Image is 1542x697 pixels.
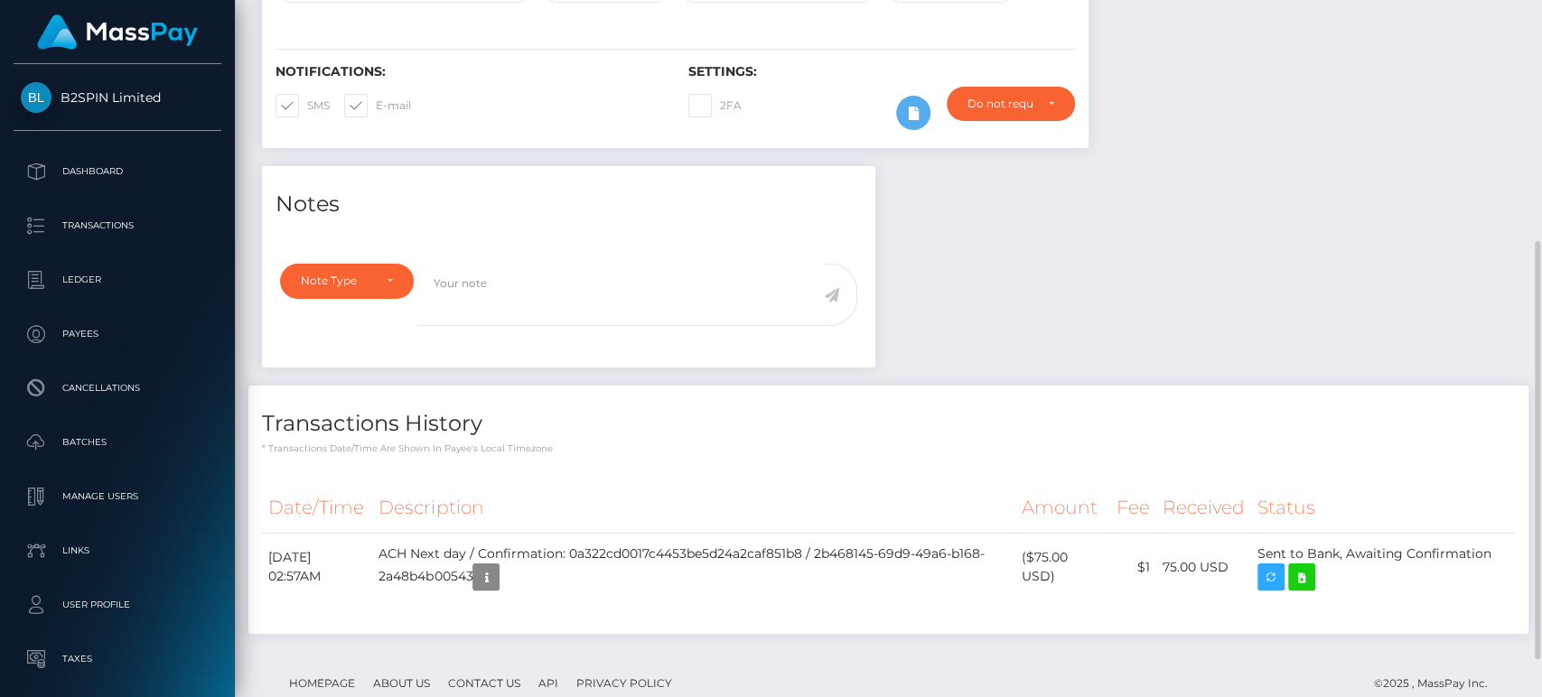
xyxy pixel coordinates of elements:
a: Ledger [14,257,221,302]
a: Taxes [14,637,221,682]
th: Description [372,483,1015,533]
h6: Settings: [688,64,1074,79]
p: Transactions [21,212,214,239]
td: [DATE] 02:57AM [262,533,372,601]
a: About Us [366,669,437,697]
a: Homepage [282,669,362,697]
h4: Notes [276,189,862,220]
p: Cancellations [21,375,214,402]
th: Date/Time [262,483,372,533]
button: Do not require [947,87,1074,121]
h4: Transactions History [262,408,1515,440]
a: Batches [14,420,221,465]
p: Payees [21,321,214,348]
a: Dashboard [14,149,221,194]
th: Status [1251,483,1515,533]
a: Transactions [14,203,221,248]
img: MassPay Logo [37,14,198,50]
p: User Profile [21,591,214,618]
p: Taxes [21,646,214,673]
div: Do not require [967,97,1033,111]
button: Note Type [280,264,414,298]
a: Manage Users [14,474,221,519]
label: SMS [276,94,330,117]
td: ACH Next day / Confirmation: 0a322cd0017c4453be5d24a2caf851b8 / 2b468145-69d9-49a6-b168-2a48b4b00543 [372,533,1015,601]
p: Batches [21,429,214,456]
a: Privacy Policy [569,669,679,697]
a: Links [14,528,221,573]
td: ($75.00 USD) [1015,533,1109,601]
p: * Transactions date/time are shown in payee's local timezone [262,441,1515,455]
a: Contact Us [441,669,528,697]
p: Links [21,537,214,564]
td: Sent to Bank, Awaiting Confirmation [1251,533,1515,601]
td: $1 [1110,533,1156,601]
p: Manage Users [21,483,214,510]
div: Note Type [301,274,372,288]
a: Payees [14,311,221,357]
p: Dashboard [21,158,214,185]
a: Cancellations [14,366,221,411]
h6: Notifications: [276,64,661,79]
td: 75.00 USD [1156,533,1251,601]
th: Amount [1015,483,1109,533]
th: Fee [1110,483,1156,533]
a: User Profile [14,582,221,627]
label: E-mail [344,94,411,117]
div: © 2025 , MassPay Inc. [1374,674,1501,693]
img: B2SPIN Limited [21,82,51,113]
span: B2SPIN Limited [14,89,221,106]
th: Received [1156,483,1251,533]
p: Ledger [21,266,214,293]
a: API [531,669,565,697]
label: 2FA [688,94,742,117]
